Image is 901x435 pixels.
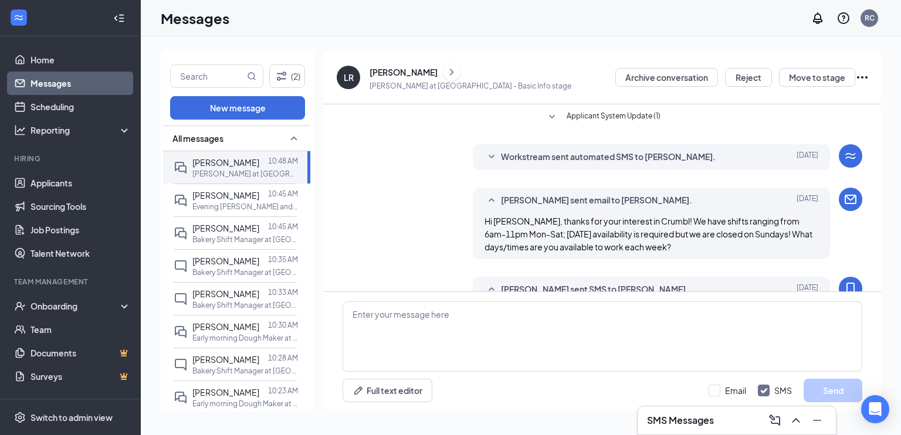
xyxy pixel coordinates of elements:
div: Switch to admin view [31,412,113,423]
span: [PERSON_NAME] [192,354,259,365]
svg: SmallChevronDown [485,150,499,164]
span: All messages [172,132,223,144]
svg: ChatInactive [174,292,188,306]
p: Early morning Dough Maker at [GEOGRAPHIC_DATA] [192,399,298,409]
p: Bakery Shift Manager at [GEOGRAPHIC_DATA] [192,267,298,277]
svg: ComposeMessage [768,413,782,427]
svg: UserCheck [14,300,26,312]
svg: WorkstreamLogo [13,12,25,23]
a: Talent Network [31,242,131,265]
p: Bakery Shift Manager at [GEOGRAPHIC_DATA] [192,235,298,244]
p: [PERSON_NAME] at [GEOGRAPHIC_DATA] - Basic Info stage [370,81,571,91]
p: 10:23 AM [268,386,298,396]
svg: SmallChevronDown [545,110,559,124]
a: Applicants [31,171,131,195]
button: Send [804,379,862,402]
p: [PERSON_NAME] at [GEOGRAPHIC_DATA] [192,169,298,179]
span: [PERSON_NAME] [192,223,259,233]
p: Early morning Dough Maker at [GEOGRAPHIC_DATA] [192,333,298,343]
button: Minimize [808,411,827,430]
button: ComposeMessage [765,411,784,430]
svg: ChatInactive [174,358,188,372]
div: [PERSON_NAME] [370,66,438,78]
a: Messages [31,72,131,95]
p: 10:28 AM [268,353,298,363]
button: SmallChevronDownApplicant System Update (1) [545,110,660,124]
p: 10:45 AM [268,222,298,232]
button: Filter (2) [269,64,305,88]
h1: Messages [161,8,229,28]
a: Sourcing Tools [31,195,131,218]
svg: Email [844,192,858,206]
button: Move to stage [779,68,855,87]
p: 10:33 AM [268,287,298,297]
svg: SmallChevronUp [287,131,301,145]
span: Applicant System Update (1) [567,110,660,124]
svg: Filter [275,69,289,83]
span: [PERSON_NAME] sent email to [PERSON_NAME]. [501,193,692,208]
svg: DoubleChat [174,193,188,208]
svg: QuestionInfo [836,11,851,25]
span: Hi [PERSON_NAME], thanks for your interest in Crumbl! We have shifts ranging from 6am-11pm Mon-Sa... [485,216,812,252]
p: Evening [PERSON_NAME] and Customer Service at [GEOGRAPHIC_DATA] [192,202,298,212]
svg: MagnifyingGlass [247,72,256,81]
a: SurveysCrown [31,365,131,388]
span: Workstream sent automated SMS to [PERSON_NAME]. [501,150,716,164]
div: LR [344,72,354,83]
span: [DATE] [797,193,818,208]
span: [PERSON_NAME] sent SMS to [PERSON_NAME]. [501,283,689,297]
p: 10:48 AM [268,156,298,166]
p: 10:35 AM [268,254,298,264]
span: [PERSON_NAME] [192,256,259,266]
a: DocumentsCrown [31,341,131,365]
span: [DATE] [797,283,818,297]
svg: SmallChevronUp [485,193,499,208]
span: [DATE] [797,150,818,164]
svg: DoubleChat [174,161,188,175]
button: Archive conversation [615,68,718,87]
span: [PERSON_NAME] [192,321,259,332]
div: Onboarding [31,300,121,312]
svg: DoubleChat [174,390,188,405]
svg: MobileSms [844,281,858,295]
button: New message [170,96,305,120]
svg: SmallChevronUp [485,283,499,297]
div: Hiring [14,154,128,164]
button: Full text editorPen [343,379,432,402]
span: [PERSON_NAME] [192,190,259,200]
a: Scheduling [31,95,131,118]
svg: Pen [353,385,364,396]
h3: SMS Messages [647,414,714,427]
svg: WorkstreamLogo [844,149,858,163]
svg: ChatInactive [174,259,188,273]
svg: Settings [14,412,26,423]
svg: ChevronRight [446,65,458,79]
svg: ChevronUp [789,413,803,427]
input: Search [171,65,245,87]
button: Reject [725,68,772,87]
svg: Ellipses [855,70,869,84]
svg: Notifications [811,11,825,25]
svg: DoubleChat [174,325,188,339]
p: Bakery Shift Manager at [GEOGRAPHIC_DATA] [192,300,298,310]
svg: Collapse [113,12,125,24]
svg: Analysis [14,124,26,136]
a: Team [31,318,131,341]
span: [PERSON_NAME] [192,387,259,397]
div: RC [865,13,875,23]
span: [PERSON_NAME] [192,288,259,299]
p: 10:45 AM [268,189,298,199]
p: Bakery Shift Manager at [GEOGRAPHIC_DATA] ([GEOGRAPHIC_DATA][PERSON_NAME]) [192,366,298,376]
p: 10:30 AM [268,320,298,330]
svg: Minimize [810,413,824,427]
div: Open Intercom Messenger [861,395,889,423]
button: ChevronRight [443,63,460,81]
a: Job Postings [31,218,131,242]
div: Reporting [31,124,131,136]
span: [PERSON_NAME] [192,157,259,168]
div: Team Management [14,277,128,287]
button: ChevronUp [787,411,805,430]
a: Home [31,48,131,72]
svg: DoubleChat [174,226,188,240]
